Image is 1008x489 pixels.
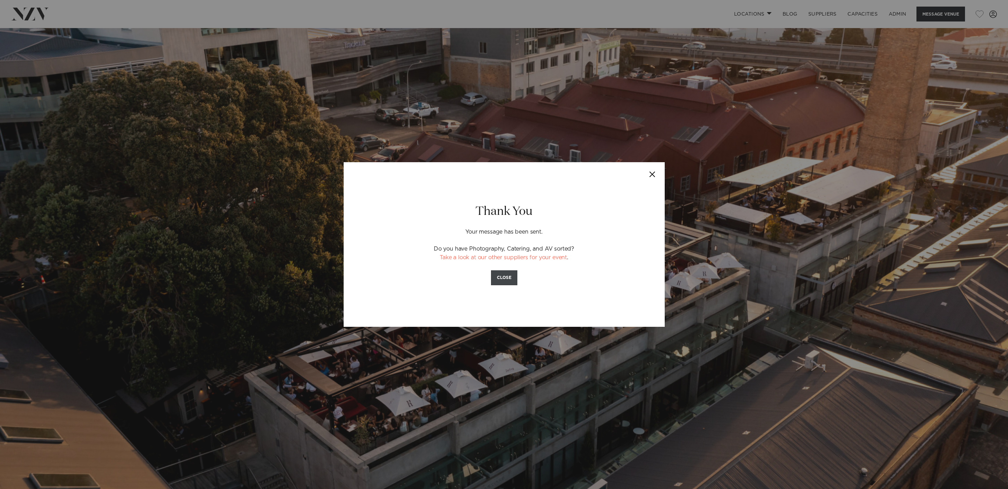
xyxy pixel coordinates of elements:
h2: Thank You [383,204,626,219]
button: Close [640,162,665,186]
p: Do you have Photography, Catering, and AV sorted? . [383,245,626,262]
button: CLOSE [491,270,517,285]
p: Your message has been sent. [383,219,626,236]
a: Take a look at our other suppliers for your event [440,255,567,260]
